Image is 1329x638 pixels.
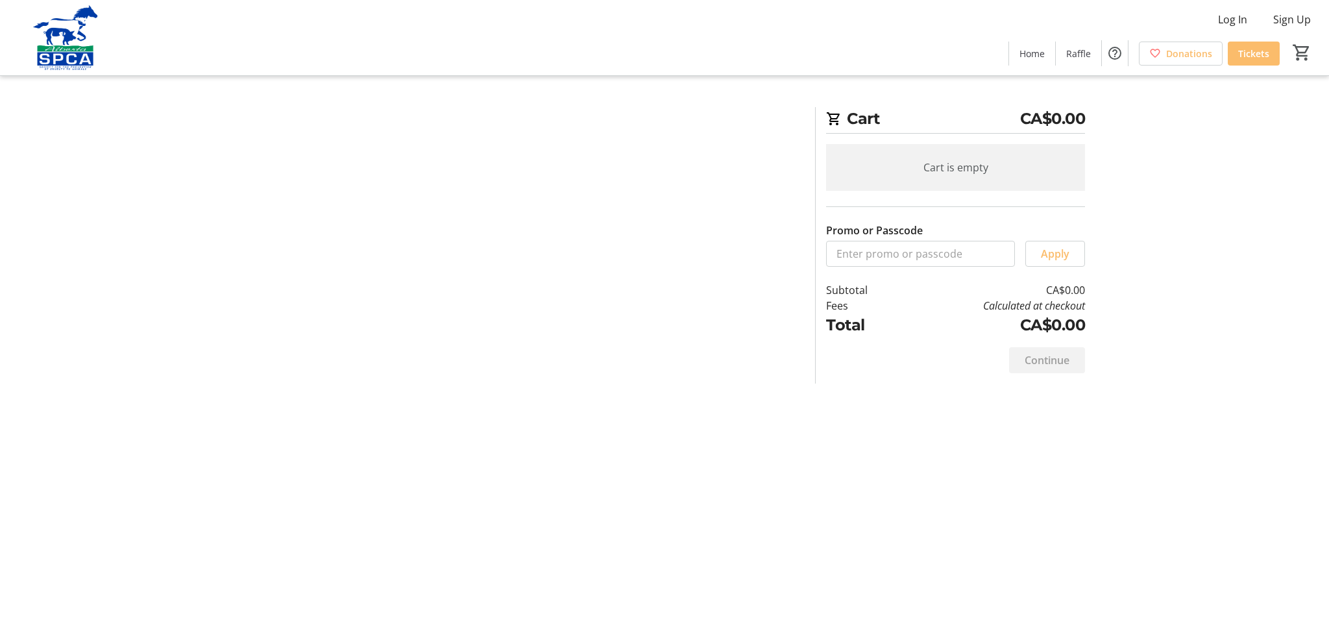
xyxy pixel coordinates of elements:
button: Cart [1290,41,1313,64]
td: Total [826,313,901,337]
a: Tickets [1228,42,1280,66]
span: Donations [1166,47,1212,60]
span: CA$0.00 [1020,107,1086,130]
a: Raffle [1056,42,1101,66]
span: Log In [1218,12,1247,27]
button: Sign Up [1263,9,1321,30]
td: CA$0.00 [901,313,1085,337]
input: Enter promo or passcode [826,241,1015,267]
div: Cart is empty [826,144,1085,191]
span: Apply [1041,246,1069,262]
td: Calculated at checkout [901,298,1085,313]
td: Fees [826,298,901,313]
button: Help [1102,40,1128,66]
span: Home [1019,47,1045,60]
button: Log In [1208,9,1258,30]
img: Alberta SPCA's Logo [8,5,123,70]
td: Subtotal [826,282,901,298]
td: CA$0.00 [901,282,1085,298]
a: Donations [1139,42,1223,66]
label: Promo or Passcode [826,223,923,238]
span: Tickets [1238,47,1269,60]
h2: Cart [826,107,1085,134]
button: Apply [1025,241,1085,267]
span: Sign Up [1273,12,1311,27]
a: Home [1009,42,1055,66]
span: Raffle [1066,47,1091,60]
